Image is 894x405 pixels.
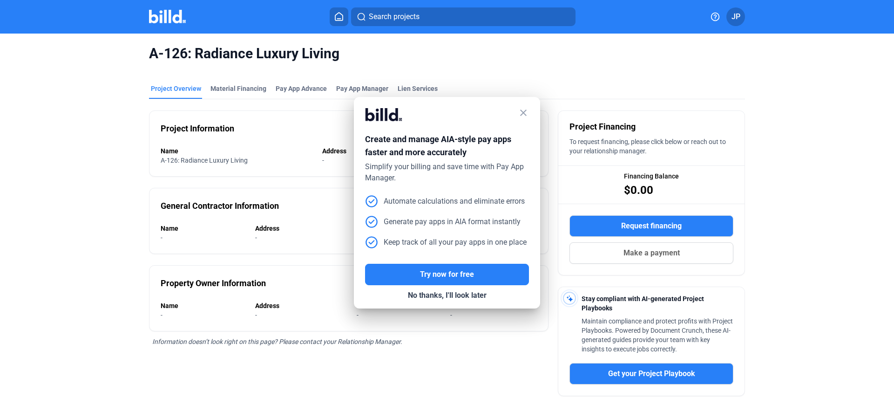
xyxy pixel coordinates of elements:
[161,224,246,233] div: Name
[255,224,347,233] div: Address
[357,311,359,319] span: -
[161,277,266,290] div: Property Owner Information
[161,122,234,135] div: Project Information
[365,161,529,184] div: Simplify your billing and save time with Pay App Manager.
[623,247,680,259] span: Make a payment
[161,199,279,213] div: General Contractor Information
[582,295,704,312] span: Stay compliant with AI-generated Project Playbooks
[450,311,452,319] span: -
[624,183,653,198] span: $0.00
[569,138,726,155] span: To request financing, please click below or reach out to your relationship manager.
[365,215,521,228] div: Generate pay apps in AIA format instantly
[322,157,324,164] span: -
[255,311,257,319] span: -
[365,133,529,161] div: Create and manage AIA-style pay apps faster and more accurately
[582,317,733,353] span: Maintain compliance and protect profits with Project Playbooks. Powered by Document Crunch, these...
[151,84,201,93] div: Project Overview
[518,107,529,118] mat-icon: close
[398,84,438,93] div: Lien Services
[322,146,412,156] div: Address
[161,301,246,310] div: Name
[149,10,186,23] img: Billd Company Logo
[276,84,327,93] div: Pay App Advance
[255,301,347,310] div: Address
[161,157,248,164] span: A-126: Radiance Luxury Living
[369,11,420,22] span: Search projects
[621,220,682,232] span: Request financing
[731,11,740,22] span: JP
[569,120,636,133] span: Project Financing
[161,234,163,241] span: -
[152,338,402,345] span: Information doesn’t look right on this page? Please contact your Relationship Manager.
[365,195,525,208] div: Automate calculations and eliminate errors
[608,368,695,379] span: Get your Project Playbook
[365,236,527,249] div: Keep track of all your pay apps in one place
[149,45,745,62] span: A-126: Radiance Luxury Living
[161,146,313,156] div: Name
[365,264,529,285] button: Try now for free
[255,234,257,241] span: -
[365,285,529,306] button: No thanks, I'll look later
[161,311,163,319] span: -
[336,84,388,93] span: Pay App Manager
[210,84,266,93] div: Material Financing
[624,172,679,181] span: Financing Balance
